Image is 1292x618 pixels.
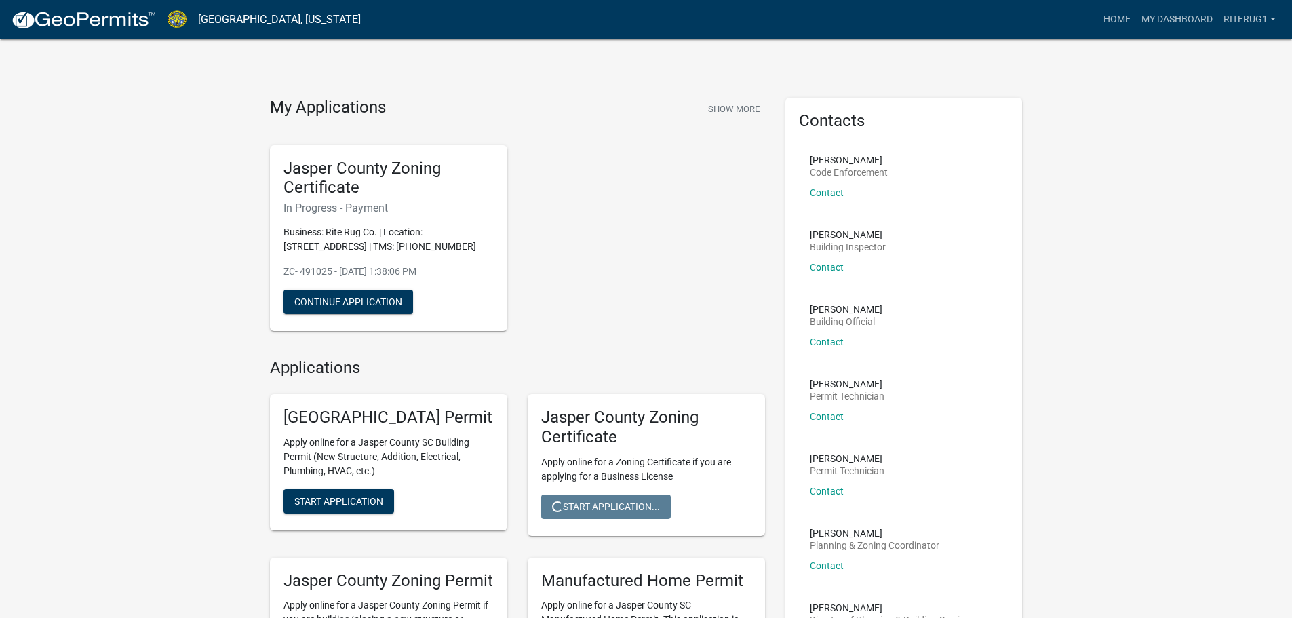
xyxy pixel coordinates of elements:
a: Contact [810,411,844,422]
img: Jasper County, South Carolina [167,10,187,28]
h4: My Applications [270,98,386,118]
button: Show More [703,98,765,120]
p: Code Enforcement [810,168,888,177]
p: Building Official [810,317,882,326]
p: Permit Technician [810,391,884,401]
a: [GEOGRAPHIC_DATA], [US_STATE] [198,8,361,31]
h5: Manufactured Home Permit [541,571,751,591]
span: Start Application [294,495,383,506]
p: [PERSON_NAME] [810,454,884,463]
p: [PERSON_NAME] [810,603,974,613]
a: Home [1098,7,1136,33]
p: Planning & Zoning Coordinator [810,541,939,550]
span: Start Application... [552,501,660,511]
a: Contact [810,486,844,497]
button: Continue Application [283,290,413,314]
p: [PERSON_NAME] [810,379,884,389]
a: Contact [810,336,844,347]
h5: Contacts [799,111,1009,131]
p: [PERSON_NAME] [810,230,886,239]
p: Apply online for a Jasper County SC Building Permit (New Structure, Addition, Electrical, Plumbin... [283,436,494,478]
h5: [GEOGRAPHIC_DATA] Permit [283,408,494,427]
p: Building Inspector [810,242,886,252]
p: Permit Technician [810,466,884,476]
p: [PERSON_NAME] [810,305,882,314]
a: My Dashboard [1136,7,1218,33]
a: Contact [810,262,844,273]
button: Start Application... [541,495,671,519]
h5: Jasper County Zoning Certificate [283,159,494,198]
p: Apply online for a Zoning Certificate if you are applying for a Business License [541,455,751,484]
p: [PERSON_NAME] [810,528,939,538]
p: [PERSON_NAME] [810,155,888,165]
h6: In Progress - Payment [283,201,494,214]
a: Riterug1 [1218,7,1281,33]
p: Business: Rite Rug Co. | Location: [STREET_ADDRESS] | TMS: [PHONE_NUMBER] [283,225,494,254]
h4: Applications [270,358,765,378]
h5: Jasper County Zoning Certificate [541,408,751,447]
a: Contact [810,560,844,571]
button: Start Application [283,489,394,514]
a: Contact [810,187,844,198]
p: ZC- 491025 - [DATE] 1:38:06 PM [283,265,494,279]
h5: Jasper County Zoning Permit [283,571,494,591]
